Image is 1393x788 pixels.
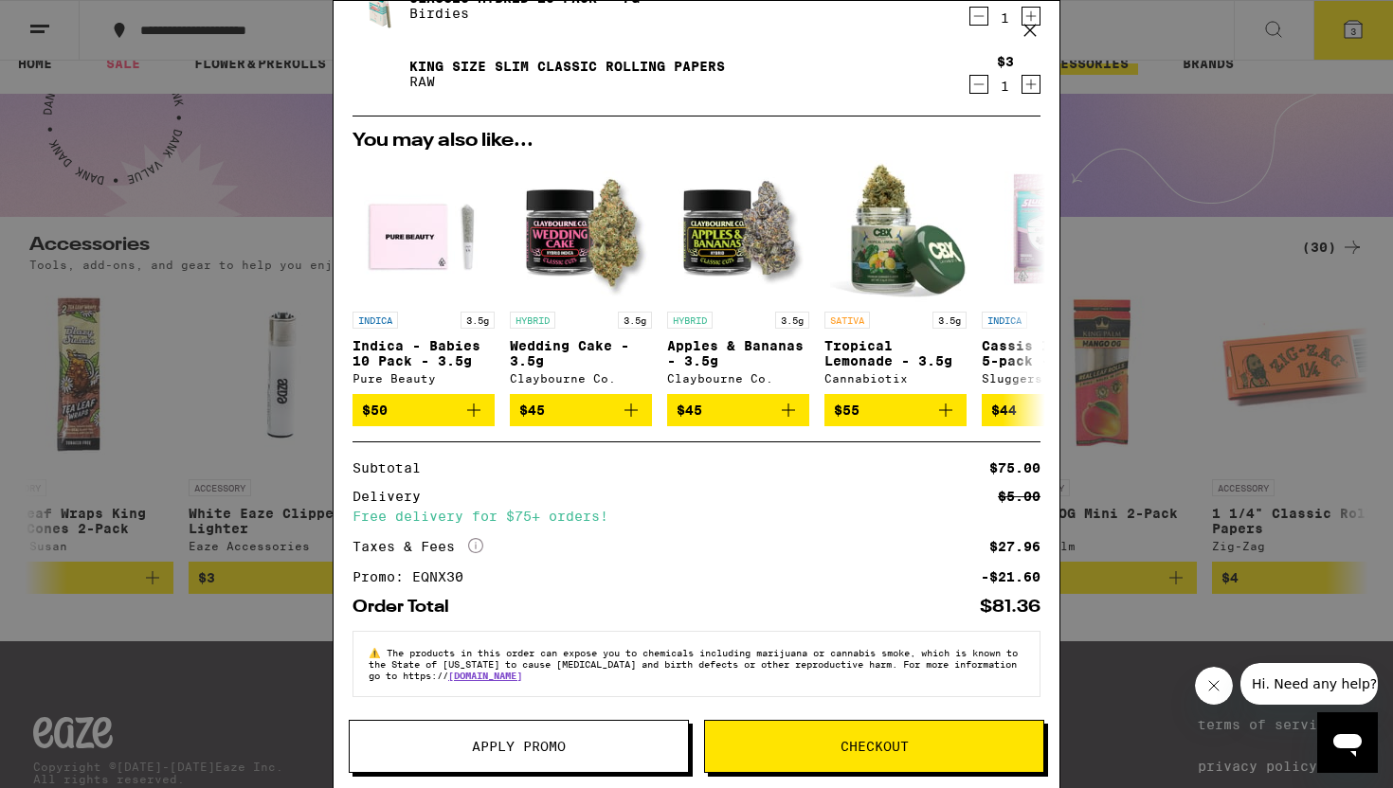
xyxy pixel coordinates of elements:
[510,394,652,426] button: Add to bag
[353,160,495,394] a: Open page for Indica - Babies 10 Pack - 3.5g from Pure Beauty
[841,740,909,753] span: Checkout
[409,59,725,74] a: King Size Slim Classic Rolling Papers
[353,47,406,100] img: King Size Slim Classic Rolling Papers
[932,312,967,329] p: 3.5g
[992,10,1018,26] div: 1
[618,312,652,329] p: 3.5g
[472,740,566,753] span: Apply Promo
[353,338,495,368] p: Indica - Babies 10 Pack - 3.5g
[667,160,809,394] a: Open page for Apples & Bananas - 3.5g from Claybourne Co.
[510,338,652,368] p: Wedding Cake - 3.5g
[1240,663,1378,705] iframe: Message from company
[982,338,1124,368] p: Cassis Infused 5-pack - 3.5g
[362,403,388,418] span: $50
[667,394,809,426] button: Add to bag
[353,312,398,329] p: INDICA
[409,74,725,89] p: RAW
[982,160,1124,302] img: Sluggers - Cassis Infused 5-pack - 3.5g
[349,720,689,773] button: Apply Promo
[980,599,1040,616] div: $81.36
[519,403,545,418] span: $45
[448,670,522,681] a: [DOMAIN_NAME]
[982,312,1027,329] p: INDICA
[1317,712,1378,773] iframe: Button to launch messaging window
[824,160,967,394] a: Open page for Tropical Lemonade - 3.5g from Cannabiotix
[824,372,967,385] div: Cannabiotix
[824,394,967,426] button: Add to bag
[982,394,1124,426] button: Add to bag
[1022,75,1040,94] button: Increment
[989,540,1040,553] div: $27.96
[998,490,1040,503] div: $5.00
[353,132,1040,151] h2: You may also like...
[667,338,809,368] p: Apples & Bananas - 3.5g
[369,647,387,658] span: ⚠️
[997,54,1014,69] div: $3
[981,570,1040,583] div: -$21.60
[969,75,988,94] button: Decrement
[982,372,1124,385] div: Sluggers
[353,538,483,555] div: Taxes & Fees
[353,461,434,475] div: Subtotal
[982,160,1124,394] a: Open page for Cassis Infused 5-pack - 3.5g from Sluggers
[704,720,1044,773] button: Checkout
[667,372,809,385] div: Claybourne Co.
[677,403,702,418] span: $45
[353,160,495,302] img: Pure Beauty - Indica - Babies 10 Pack - 3.5g
[667,160,809,302] img: Claybourne Co. - Apples & Bananas - 3.5g
[834,403,859,418] span: $55
[989,461,1040,475] div: $75.00
[409,6,640,21] p: Birdies
[775,312,809,329] p: 3.5g
[353,394,495,426] button: Add to bag
[824,312,870,329] p: SATIVA
[353,372,495,385] div: Pure Beauty
[510,160,652,302] img: Claybourne Co. - Wedding Cake - 3.5g
[369,647,1018,681] span: The products in this order can expose you to chemicals including marijuana or cannabis smoke, whi...
[353,510,1040,523] div: Free delivery for $75+ orders!
[461,312,495,329] p: 3.5g
[991,403,1017,418] span: $44
[997,79,1014,94] div: 1
[824,160,967,302] img: Cannabiotix - Tropical Lemonade - 3.5g
[667,312,713,329] p: HYBRID
[824,338,967,368] p: Tropical Lemonade - 3.5g
[510,160,652,394] a: Open page for Wedding Cake - 3.5g from Claybourne Co.
[353,599,462,616] div: Order Total
[969,7,988,26] button: Decrement
[510,372,652,385] div: Claybourne Co.
[353,490,434,503] div: Delivery
[353,570,477,583] div: Promo: EQNX30
[1195,667,1233,705] iframe: Close message
[510,312,555,329] p: HYBRID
